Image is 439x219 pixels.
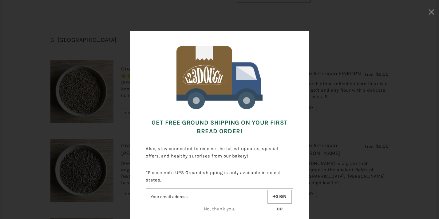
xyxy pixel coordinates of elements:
[146,191,266,202] input: Email address
[146,164,293,217] div: *Please note UPS Ground shipping is only available in select states.
[146,140,293,164] p: Also, stay connected to receive the latest updates, special offers, and healthy surprises from ou...
[204,206,235,212] a: No, thank you.
[146,114,293,140] h3: Get FREE Ground Shipping on Your First Bread Order!
[267,190,292,204] button: Sign up
[176,46,263,109] img: 123Dough Bakery Free Shipping for First Time Customers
